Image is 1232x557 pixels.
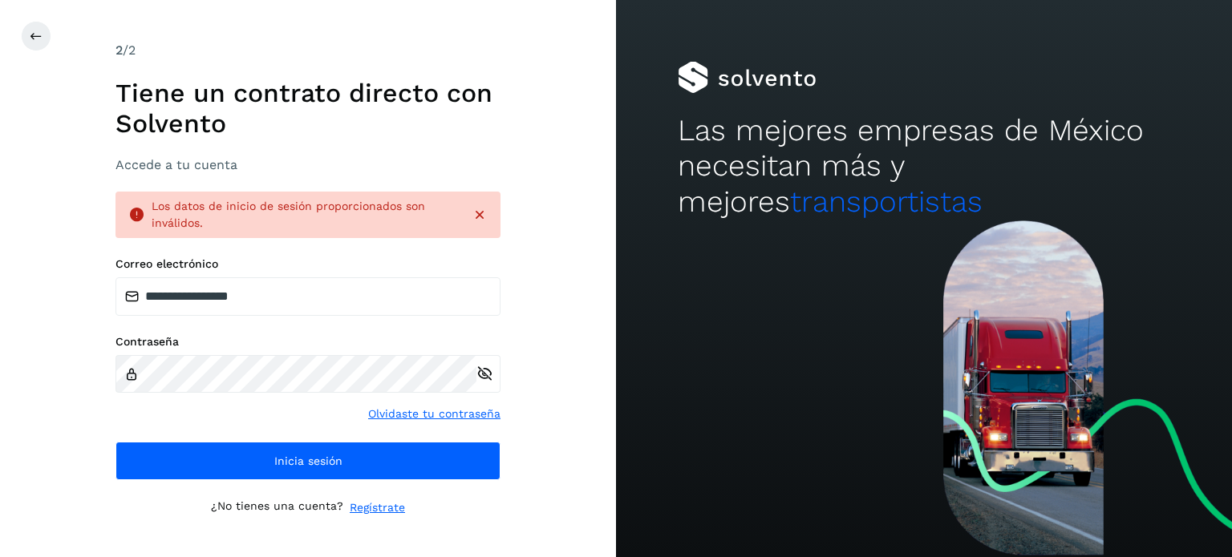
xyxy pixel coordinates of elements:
span: transportistas [790,184,983,219]
div: Los datos de inicio de sesión proporcionados son inválidos. [152,198,459,232]
p: ¿No tienes una cuenta? [211,499,343,516]
h2: Las mejores empresas de México necesitan más y mejores [678,113,1170,220]
label: Contraseña [115,335,500,349]
span: 2 [115,42,123,58]
span: Inicia sesión [274,455,342,466]
label: Correo electrónico [115,257,500,271]
h1: Tiene un contrato directo con Solvento [115,78,500,139]
button: Inicia sesión [115,442,500,480]
a: Olvidaste tu contraseña [368,406,500,422]
a: Regístrate [350,499,405,516]
h3: Accede a tu cuenta [115,157,500,172]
